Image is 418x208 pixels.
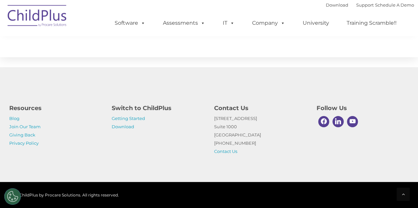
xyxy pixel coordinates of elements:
span: © 2025 ChildPlus by Procare Solutions. All rights reserved. [4,193,119,197]
a: Assessments [156,16,212,30]
a: Linkedin [331,114,345,129]
button: Cookies Settings [4,188,21,205]
a: Join Our Team [9,124,41,129]
a: Privacy Policy [9,140,39,146]
a: Support [356,2,374,8]
a: Youtube [345,114,360,129]
a: Giving Back [9,132,35,137]
a: IT [216,16,241,30]
a: Blog [9,116,19,121]
font: | [326,2,414,8]
a: Training Scramble!! [340,16,403,30]
span: Last name [92,44,112,48]
span: Phone number [92,71,120,75]
a: Getting Started [112,116,145,121]
a: Company [246,16,292,30]
img: ChildPlus by Procare Solutions [4,0,70,33]
h4: Follow Us [317,104,409,113]
h4: Resources [9,104,102,113]
p: [STREET_ADDRESS] Suite 1000 [GEOGRAPHIC_DATA] [PHONE_NUMBER] [214,114,307,156]
a: Download [326,2,348,8]
iframe: Chat Widget [310,137,418,208]
a: Download [112,124,134,129]
a: Software [108,16,152,30]
a: Facebook [317,114,331,129]
h4: Switch to ChildPlus [112,104,204,113]
a: Contact Us [214,149,237,154]
h4: Contact Us [214,104,307,113]
a: University [296,16,336,30]
a: Schedule A Demo [375,2,414,8]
